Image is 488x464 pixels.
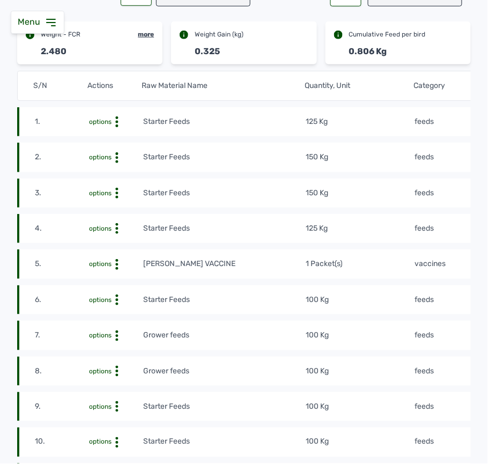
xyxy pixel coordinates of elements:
span: Menu [18,17,45,27]
span: options [89,118,112,126]
td: 100 Kg [306,436,414,448]
td: [PERSON_NAME] VACCINE [143,258,306,270]
span: options [89,189,112,197]
td: 100 Kg [306,365,414,377]
div: more [138,30,154,39]
td: 9. [34,401,88,413]
td: Grower feeds [143,329,306,341]
th: S/N [33,80,87,92]
span: options [89,403,112,410]
td: Starter Feeds [143,294,306,306]
th: Quantity, Unit [305,80,413,92]
td: 10. [34,436,88,448]
span: options [89,332,112,339]
div: 2.480 [41,45,66,58]
td: 100 Kg [306,401,414,413]
td: 8. [34,365,88,377]
span: options [89,367,112,375]
span: options [89,438,112,446]
td: 1. [34,116,88,128]
div: Cumulative Feed per bird [349,30,426,39]
td: Starter Feeds [143,223,306,234]
span: options [89,260,112,268]
td: 100 Kg [306,329,414,341]
td: 5. [34,258,88,270]
td: Starter Feeds [143,151,306,163]
td: Starter Feeds [143,187,306,199]
td: 1 Packet(s) [306,258,414,270]
div: 0.806 Kg [349,45,387,58]
span: options [89,153,112,161]
div: 0.325 [195,45,220,58]
div: Weight - FCR [41,30,80,39]
td: 150 Kg [306,151,414,163]
td: Starter Feeds [143,116,306,128]
td: 3. [34,187,88,199]
td: Starter Feeds [143,436,306,448]
td: Grower feeds [143,365,306,377]
td: 100 Kg [306,294,414,306]
a: Menu [18,17,57,27]
th: Raw Material Name [142,80,305,92]
td: 4. [34,223,88,234]
th: Actions [87,80,141,92]
span: options [89,296,112,304]
td: 2. [34,151,88,163]
td: 6. [34,294,88,306]
span: options [89,225,112,232]
td: 125 Kg [306,223,414,234]
td: 7. [34,329,88,341]
div: Weight Gain (kg) [195,30,243,39]
td: Starter Feeds [143,401,306,413]
td: 125 Kg [306,116,414,128]
td: 150 Kg [306,187,414,199]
